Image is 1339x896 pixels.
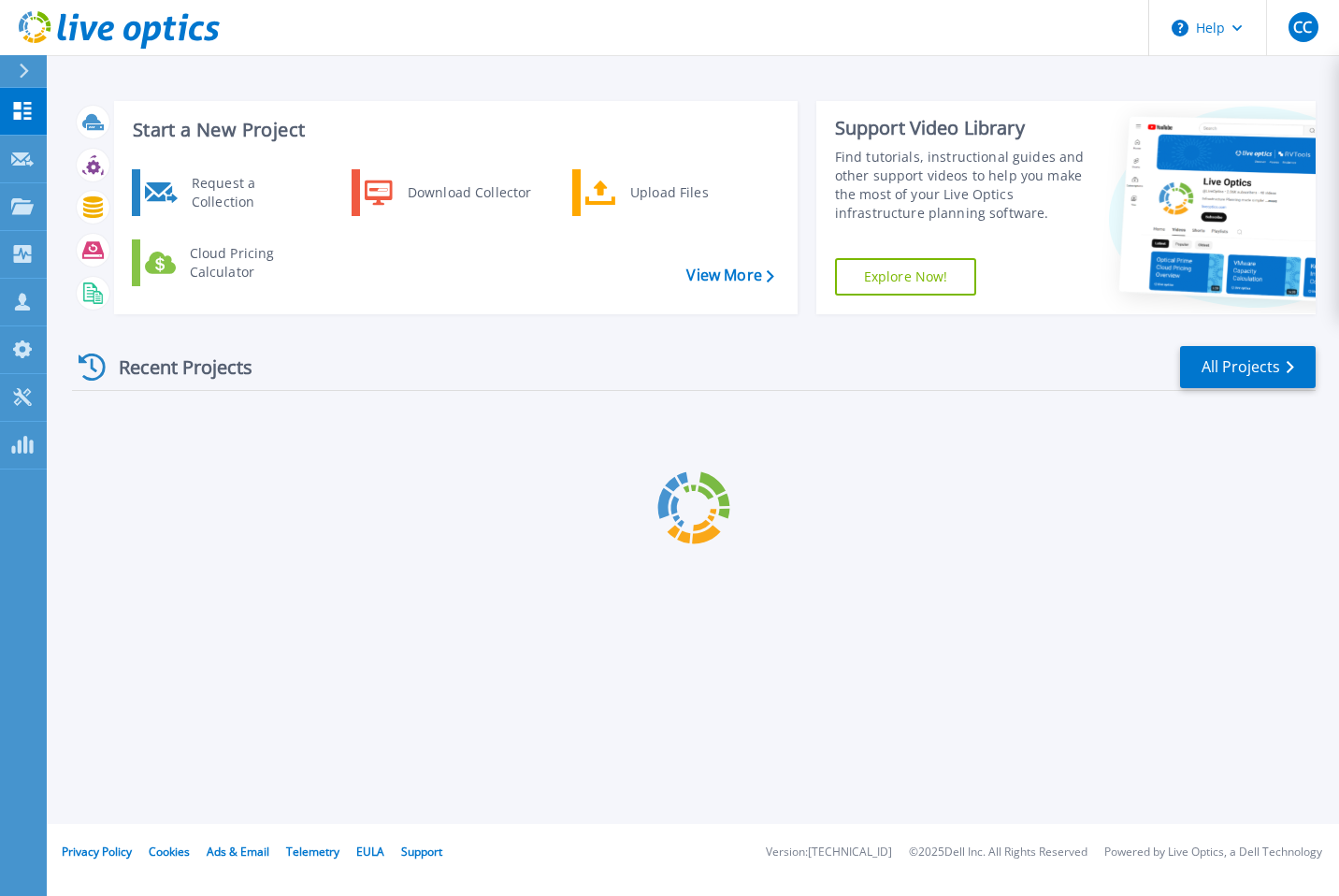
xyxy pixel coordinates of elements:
[686,267,773,284] a: View More
[401,844,442,860] a: Support
[207,844,269,860] a: Ads & Email
[133,120,773,140] h3: Start a New Project
[72,344,278,390] div: Recent Projects
[62,844,132,860] a: Privacy Policy
[352,169,543,216] a: Download Collector
[621,174,759,211] div: Upload Files
[132,239,324,286] a: Cloud Pricing Calculator
[180,244,319,282] div: Cloud Pricing Calculator
[132,169,324,216] a: Request a Collection
[286,844,339,860] a: Telemetry
[572,169,764,216] a: Upload Files
[398,174,540,211] div: Download Collector
[835,258,977,296] a: Explore Now!
[766,846,892,859] li: Version: [TECHNICAL_ID]
[1293,20,1312,35] span: CC
[356,844,384,860] a: EULA
[149,844,190,860] a: Cookies
[835,148,1085,223] div: Find tutorials, instructional guides and other support videos to help you make the most of your L...
[835,116,1085,140] div: Support Video Library
[182,174,319,211] div: Request a Collection
[1104,846,1322,859] li: Powered by Live Optics, a Dell Technology
[1180,346,1316,388] a: All Projects
[909,846,1087,859] li: © 2025 Dell Inc. All Rights Reserved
